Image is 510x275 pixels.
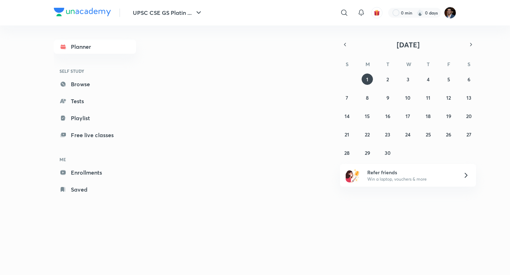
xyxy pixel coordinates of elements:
button: September 23, 2025 [382,129,393,140]
h6: ME [54,153,136,165]
button: September 30, 2025 [382,147,393,158]
abbr: September 29, 2025 [365,150,370,156]
button: September 21, 2025 [341,129,353,140]
button: September 13, 2025 [463,92,475,103]
img: Amber Nigam [444,7,456,19]
p: Win a laptop, vouchers & more [367,176,454,182]
abbr: September 1, 2025 [366,76,368,83]
button: September 14, 2025 [341,110,353,122]
button: September 8, 2025 [362,92,373,103]
abbr: September 25, 2025 [426,131,431,138]
button: September 1, 2025 [362,74,373,85]
abbr: Friday [447,61,450,68]
abbr: September 15, 2025 [365,113,370,119]
abbr: September 28, 2025 [344,150,350,156]
abbr: September 19, 2025 [446,113,451,119]
abbr: September 16, 2025 [385,113,390,119]
a: Browse [54,77,136,91]
abbr: September 24, 2025 [405,131,410,138]
abbr: September 7, 2025 [346,94,348,101]
a: Free live classes [54,128,136,142]
img: Company Logo [54,8,111,16]
button: September 10, 2025 [402,92,414,103]
abbr: Tuesday [386,61,389,68]
abbr: September 12, 2025 [446,94,451,101]
abbr: September 27, 2025 [466,131,471,138]
button: September 19, 2025 [443,110,454,122]
abbr: September 23, 2025 [385,131,390,138]
a: Tests [54,94,136,108]
abbr: September 13, 2025 [466,94,471,101]
a: Planner [54,40,136,54]
a: Enrollments [54,165,136,180]
abbr: September 8, 2025 [366,94,369,101]
button: September 7, 2025 [341,92,353,103]
abbr: September 6, 2025 [467,76,470,83]
abbr: September 17, 2025 [406,113,410,119]
button: September 17, 2025 [402,110,414,122]
button: September 2, 2025 [382,74,393,85]
abbr: September 4, 2025 [427,76,430,83]
abbr: September 9, 2025 [386,94,389,101]
button: September 25, 2025 [423,129,434,140]
abbr: September 21, 2025 [345,131,349,138]
abbr: September 20, 2025 [466,113,472,119]
button: September 6, 2025 [463,74,475,85]
img: avatar [374,10,380,16]
abbr: September 22, 2025 [365,131,370,138]
abbr: September 2, 2025 [386,76,389,83]
button: September 22, 2025 [362,129,373,140]
button: September 24, 2025 [402,129,414,140]
abbr: Wednesday [406,61,411,68]
abbr: September 3, 2025 [407,76,409,83]
button: September 27, 2025 [463,129,475,140]
h6: SELF STUDY [54,65,136,77]
a: Saved [54,182,136,197]
button: September 16, 2025 [382,110,393,122]
button: September 20, 2025 [463,110,475,122]
abbr: September 14, 2025 [345,113,350,119]
button: September 4, 2025 [423,74,434,85]
abbr: September 30, 2025 [385,150,391,156]
button: avatar [371,7,382,18]
abbr: Saturday [467,61,470,68]
img: referral [346,168,360,182]
button: September 26, 2025 [443,129,454,140]
abbr: September 26, 2025 [446,131,451,138]
abbr: Sunday [346,61,348,68]
button: September 5, 2025 [443,74,454,85]
a: Company Logo [54,8,111,18]
button: September 12, 2025 [443,92,454,103]
button: September 28, 2025 [341,147,353,158]
a: Playlist [54,111,136,125]
abbr: September 10, 2025 [405,94,410,101]
h6: Refer friends [367,169,454,176]
button: [DATE] [350,40,466,49]
button: September 9, 2025 [382,92,393,103]
abbr: Monday [365,61,370,68]
abbr: Thursday [427,61,430,68]
abbr: September 11, 2025 [426,94,430,101]
button: September 15, 2025 [362,110,373,122]
button: UPSC CSE GS Platin ... [129,6,207,20]
abbr: September 18, 2025 [426,113,431,119]
button: September 18, 2025 [423,110,434,122]
img: streak [416,9,424,16]
abbr: September 5, 2025 [447,76,450,83]
span: [DATE] [397,40,420,49]
button: September 11, 2025 [423,92,434,103]
button: September 3, 2025 [402,74,414,85]
button: September 29, 2025 [362,147,373,158]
